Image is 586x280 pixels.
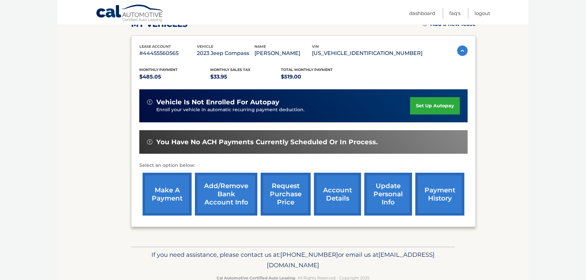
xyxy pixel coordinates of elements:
[210,67,250,72] span: Monthly sales Tax
[139,67,178,72] span: Monthly Payment
[96,4,164,23] a: Cal Automotive
[261,173,311,216] a: request purchase price
[147,99,152,105] img: alert-white.svg
[312,44,319,49] span: vin
[280,251,338,258] span: [PHONE_NUMBER]
[449,8,460,19] a: FAQ's
[364,173,412,216] a: update personal info
[314,173,361,216] a: account details
[415,173,464,216] a: payment history
[281,72,352,81] p: $519.00
[254,49,312,58] p: [PERSON_NAME]
[143,173,192,216] a: make a payment
[147,139,152,145] img: alert-white.svg
[156,106,410,114] p: Enroll your vehicle in automatic recurring payment deduction.
[312,49,422,58] p: [US_VEHICLE_IDENTIFICATION_NUMBER]
[474,8,490,19] a: Logout
[197,44,213,49] span: vehicle
[409,8,435,19] a: Dashboard
[197,49,254,58] p: 2023 Jeep Compass
[281,67,333,72] span: Total Monthly Payment
[139,162,468,169] p: Select an option below:
[139,44,171,49] span: lease account
[156,138,378,146] span: You have no ACH payments currently scheduled or in process.
[210,72,281,81] p: $33.95
[139,72,210,81] p: $485.05
[135,250,451,271] p: If you need assistance, please contact us at: or email us at
[254,44,266,49] span: name
[195,173,257,216] a: Add/Remove bank account info
[410,97,460,114] a: set up autopay
[457,45,468,56] img: accordion-active.svg
[267,251,435,269] span: [EMAIL_ADDRESS][DOMAIN_NAME]
[139,49,197,58] p: #44455560565
[156,98,279,106] span: vehicle is not enrolled for autopay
